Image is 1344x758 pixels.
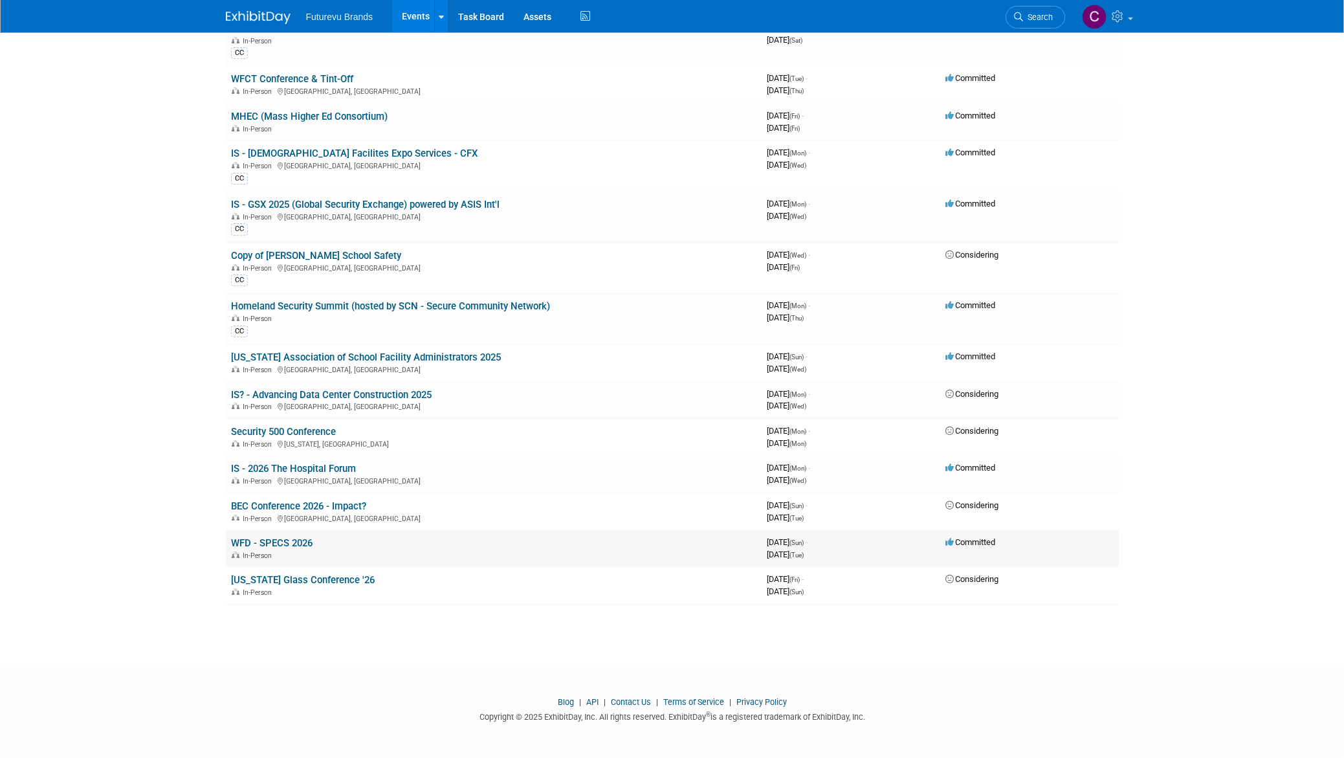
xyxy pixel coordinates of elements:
a: IS? - Advancing Data Center Construction 2025 [231,389,432,401]
span: [DATE] [767,85,804,95]
a: Privacy Policy [736,697,787,707]
a: Blog [558,697,574,707]
span: In-Person [243,552,276,560]
div: [GEOGRAPHIC_DATA], [GEOGRAPHIC_DATA] [231,211,756,221]
span: [DATE] [767,463,810,473]
span: [DATE] [767,574,804,584]
div: [GEOGRAPHIC_DATA], [GEOGRAPHIC_DATA] [231,262,756,273]
span: (Sun) [789,502,804,509]
span: [DATE] [767,401,806,410]
img: In-Person Event [232,125,239,131]
span: In-Person [243,477,276,485]
span: [DATE] [767,586,804,596]
span: In-Person [243,515,276,523]
a: [US_STATE] Glass Conference '26 [231,574,375,586]
img: In-Person Event [232,315,239,321]
div: [GEOGRAPHIC_DATA], [GEOGRAPHIC_DATA] [231,475,756,485]
span: [DATE] [767,550,804,559]
img: In-Person Event [232,515,239,521]
span: (Wed) [789,366,806,373]
span: Committed [945,199,995,208]
a: Contact Us [611,697,651,707]
span: | [576,697,584,707]
span: Search [1023,12,1053,22]
span: [DATE] [767,300,810,310]
img: CHERYL CLOWES [1082,5,1107,29]
div: [GEOGRAPHIC_DATA], [GEOGRAPHIC_DATA] [231,401,756,411]
span: [DATE] [767,73,808,83]
span: (Mon) [789,428,806,435]
span: - [806,351,808,361]
span: [DATE] [767,111,804,120]
span: [DATE] [767,537,808,547]
span: (Sat) [789,37,802,44]
span: [DATE] [767,364,806,373]
a: BEC Conference 2026 - Impact? [231,500,366,512]
img: In-Person Event [232,552,239,558]
div: [GEOGRAPHIC_DATA], [GEOGRAPHIC_DATA] [231,364,756,374]
span: | [600,697,609,707]
a: Copy of [PERSON_NAME] School Safety [231,250,401,262]
span: Committed [945,537,995,547]
span: - [806,537,808,547]
span: (Wed) [789,403,806,410]
span: Committed [945,148,995,157]
img: In-Person Event [232,403,239,409]
span: In-Person [243,366,276,374]
div: CC [231,173,248,184]
span: Considering [945,250,998,260]
span: - [808,300,810,310]
img: In-Person Event [232,440,239,447]
span: | [653,697,661,707]
span: In-Person [243,403,276,411]
span: (Sun) [789,588,804,596]
span: - [808,250,810,260]
span: In-Person [243,125,276,133]
img: In-Person Event [232,588,239,595]
span: (Mon) [789,150,806,157]
span: In-Person [243,315,276,323]
a: IS - [DEMOGRAPHIC_DATA] Facilites Expo Services - CFX [231,148,478,159]
span: (Mon) [789,302,806,309]
img: ExhibitDay [226,11,291,24]
span: [DATE] [767,123,800,133]
span: (Mon) [789,440,806,447]
span: (Thu) [789,87,804,95]
span: Considering [945,389,998,399]
a: NECANN [GEOGRAPHIC_DATA] [231,23,366,34]
img: In-Person Event [232,366,239,372]
span: [DATE] [767,475,806,485]
span: (Thu) [789,315,804,322]
span: In-Person [243,37,276,45]
span: [DATE] [767,262,800,272]
span: (Mon) [789,465,806,472]
span: (Sun) [789,353,804,361]
span: [DATE] [767,426,810,436]
div: [US_STATE], [GEOGRAPHIC_DATA] [231,438,756,449]
span: - [808,148,810,157]
span: Committed [945,351,995,361]
span: (Wed) [789,477,806,484]
div: CC [231,326,248,337]
a: IS - GSX 2025 (Global Security Exchange) powered by ASIS Int'l [231,199,500,210]
img: In-Person Event [232,37,239,43]
span: [DATE] [767,500,808,510]
span: - [808,389,810,399]
span: (Wed) [789,162,806,169]
span: In-Person [243,588,276,597]
span: (Wed) [789,252,806,259]
div: [GEOGRAPHIC_DATA], [GEOGRAPHIC_DATA] [231,160,756,170]
span: [DATE] [767,211,806,221]
span: (Fri) [789,113,800,120]
span: - [808,199,810,208]
img: In-Person Event [232,87,239,94]
span: [DATE] [767,199,810,208]
span: Considering [945,574,998,584]
span: | [726,697,734,707]
div: CC [231,47,248,59]
span: - [808,426,810,436]
div: CC [231,274,248,286]
span: (Mon) [789,201,806,208]
span: - [802,574,804,584]
span: [DATE] [767,35,802,45]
